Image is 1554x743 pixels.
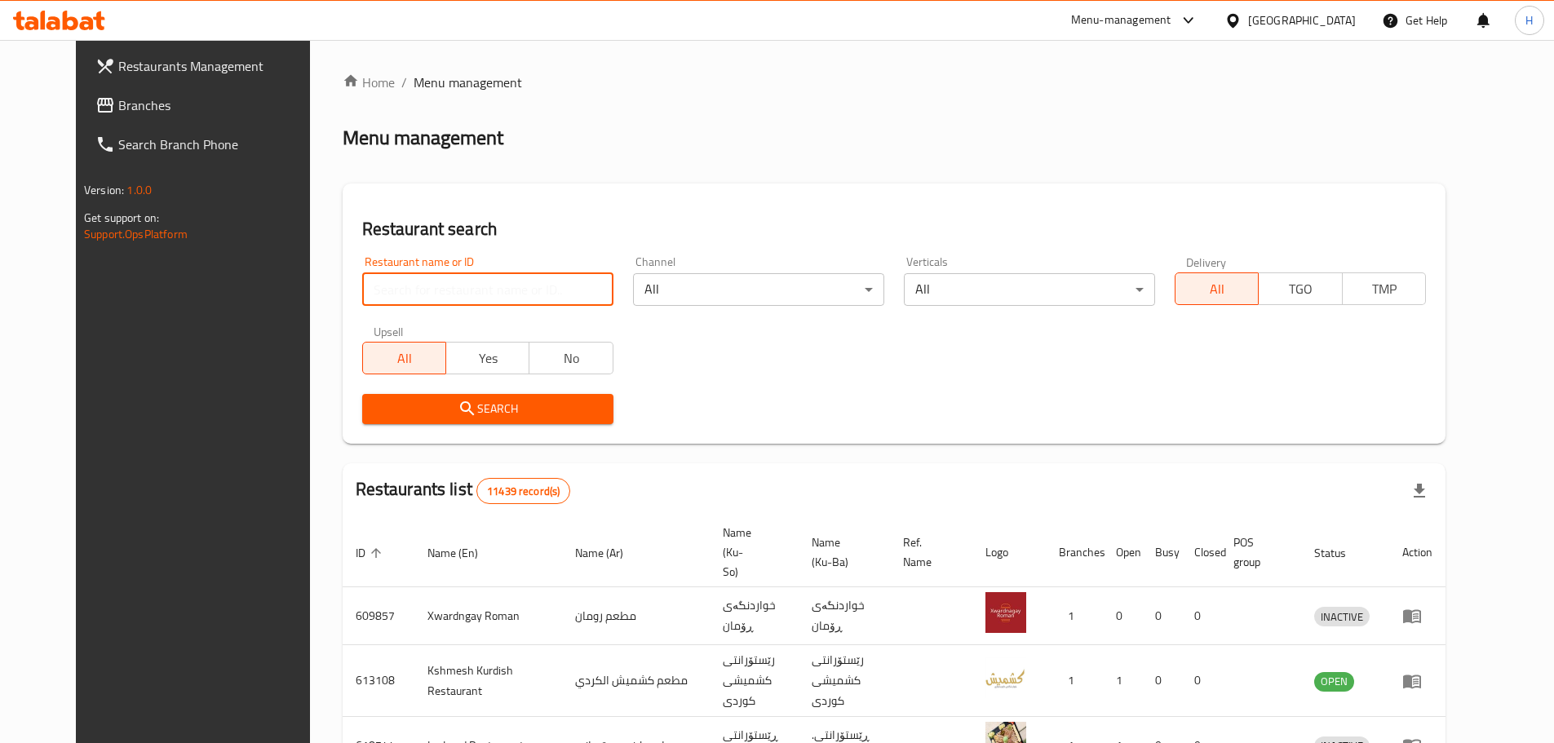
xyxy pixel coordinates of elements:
[1071,11,1171,30] div: Menu-management
[118,135,322,154] span: Search Branch Phone
[812,533,870,572] span: Name (Ku-Ba)
[1233,533,1282,572] span: POS group
[1400,471,1439,511] div: Export file
[1402,671,1432,691] div: Menu
[985,592,1026,633] img: Xwardngay Roman
[362,217,1426,241] h2: Restaurant search
[414,587,562,645] td: Xwardngay Roman
[710,587,799,645] td: خواردنگەی ڕۆمان
[356,543,387,563] span: ID
[343,125,503,151] h2: Menu management
[356,477,571,504] h2: Restaurants list
[401,73,407,92] li: /
[453,347,523,370] span: Yes
[1142,645,1181,717] td: 0
[414,645,562,717] td: Kshmesh Kurdish Restaurant
[1314,543,1367,563] span: Status
[985,657,1026,698] img: Kshmesh Kurdish Restaurant
[84,179,124,201] span: Version:
[1181,587,1220,645] td: 0
[1314,672,1354,692] div: OPEN
[118,56,322,76] span: Restaurants Management
[1103,587,1142,645] td: 0
[1142,518,1181,587] th: Busy
[1314,672,1354,691] span: OPEN
[1314,608,1370,626] span: INACTIVE
[1186,256,1227,268] label: Delivery
[362,273,613,306] input: Search for restaurant name or ID..
[362,342,446,374] button: All
[799,645,890,717] td: رێستۆرانتی کشمیشى كوردى
[1248,11,1356,29] div: [GEOGRAPHIC_DATA]
[82,86,335,125] a: Branches
[562,645,710,717] td: مطعم كشميش الكردي
[1046,645,1103,717] td: 1
[126,179,152,201] span: 1.0.0
[904,273,1155,306] div: All
[476,478,570,504] div: Total records count
[445,342,529,374] button: Yes
[1342,272,1426,305] button: TMP
[723,523,779,582] span: Name (Ku-So)
[343,587,414,645] td: 609857
[1258,272,1342,305] button: TGO
[362,394,613,424] button: Search
[1181,645,1220,717] td: 0
[536,347,606,370] span: No
[343,73,1446,92] nav: breadcrumb
[1103,645,1142,717] td: 1
[414,73,522,92] span: Menu management
[710,645,799,717] td: رێستۆرانتی کشمیشى كوردى
[1182,277,1252,301] span: All
[799,587,890,645] td: خواردنگەی ڕۆمان
[118,95,322,115] span: Branches
[84,223,188,245] a: Support.OpsPlatform
[562,587,710,645] td: مطعم رومان
[1349,277,1419,301] span: TMP
[1103,518,1142,587] th: Open
[343,73,395,92] a: Home
[1402,606,1432,626] div: Menu
[1389,518,1446,587] th: Action
[375,399,600,419] span: Search
[343,645,414,717] td: 613108
[370,347,440,370] span: All
[1046,587,1103,645] td: 1
[575,543,644,563] span: Name (Ar)
[1046,518,1103,587] th: Branches
[84,207,159,228] span: Get support on:
[1314,607,1370,626] div: INACTIVE
[374,325,404,337] label: Upsell
[1175,272,1259,305] button: All
[82,46,335,86] a: Restaurants Management
[903,533,953,572] span: Ref. Name
[1525,11,1533,29] span: H
[427,543,499,563] span: Name (En)
[972,518,1046,587] th: Logo
[1142,587,1181,645] td: 0
[529,342,613,374] button: No
[477,484,569,499] span: 11439 record(s)
[1265,277,1335,301] span: TGO
[82,125,335,164] a: Search Branch Phone
[633,273,884,306] div: All
[1181,518,1220,587] th: Closed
